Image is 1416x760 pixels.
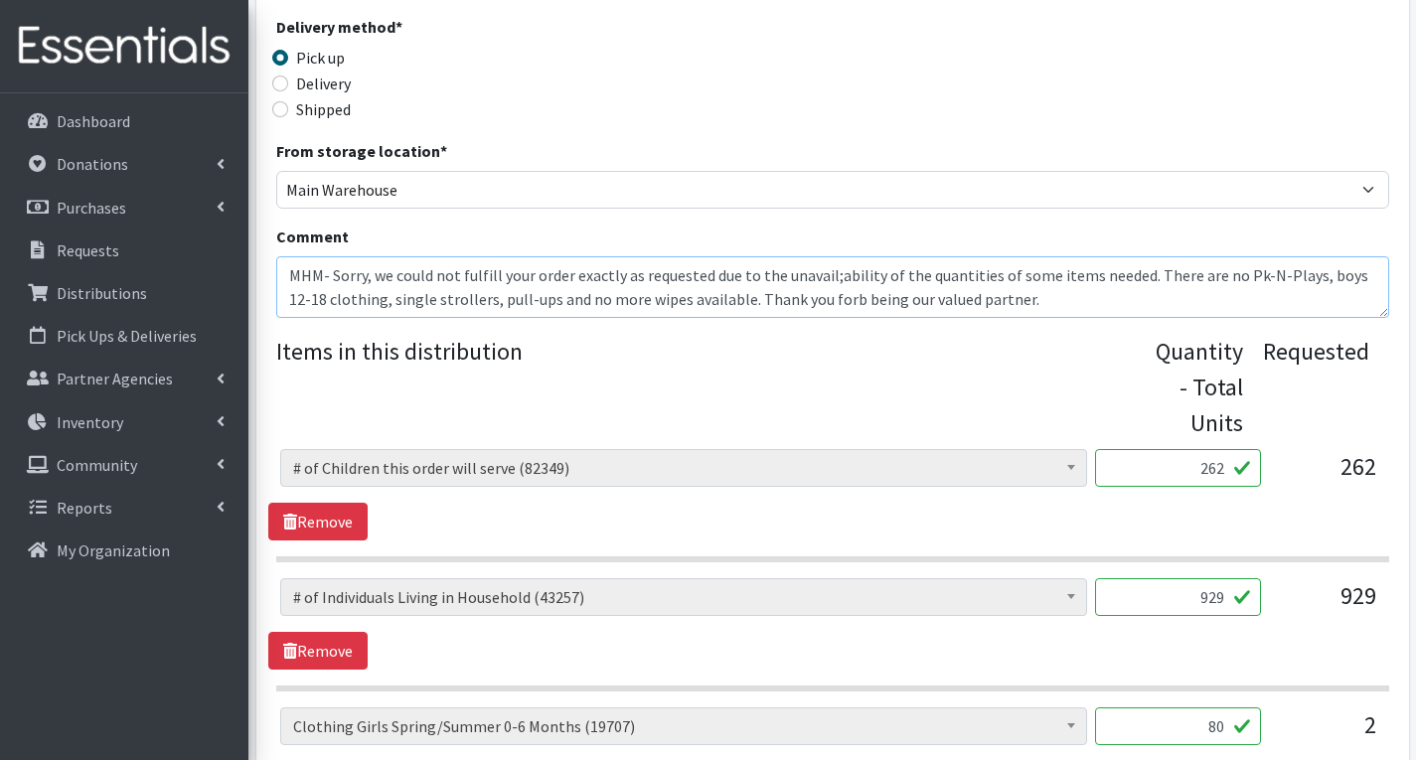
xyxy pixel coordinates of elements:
legend: Items in this distribution [276,334,1156,433]
a: Dashboard [8,101,240,141]
label: Comment [276,225,349,248]
input: Quantity [1095,449,1261,487]
a: Remove [268,632,368,670]
label: Delivery [296,72,351,95]
p: Purchases [57,198,126,218]
a: Pick Ups & Deliveries [8,316,240,356]
div: Requested [1263,334,1369,441]
abbr: required [440,141,447,161]
p: Partner Agencies [57,369,173,388]
span: # of Children this order will serve (82349) [280,449,1087,487]
span: Clothing Girls Spring/Summer 0-6 Months (19707) [293,712,1074,740]
p: Inventory [57,412,123,432]
img: HumanEssentials [8,13,240,79]
a: Remove [268,503,368,540]
p: Requests [57,240,119,260]
span: # of Individuals Living in Household (43257) [293,583,1074,611]
input: Quantity [1095,707,1261,745]
a: Reports [8,488,240,528]
a: Distributions [8,273,240,313]
div: 929 [1277,578,1376,632]
label: Pick up [296,46,345,70]
p: Reports [57,498,112,518]
p: Donations [57,154,128,174]
input: Quantity [1095,578,1261,616]
p: My Organization [57,540,170,560]
p: Dashboard [57,111,130,131]
a: Purchases [8,188,240,228]
div: 262 [1277,449,1376,503]
a: Partner Agencies [8,359,240,398]
a: Requests [8,230,240,270]
p: Community [57,455,137,475]
span: # of Children this order will serve (82349) [293,454,1074,482]
div: Quantity - Total Units [1156,334,1243,441]
span: Clothing Girls Spring/Summer 0-6 Months (19707) [280,707,1087,745]
span: # of Individuals Living in Household (43257) [280,578,1087,616]
a: Donations [8,144,240,184]
label: From storage location [276,139,447,163]
a: Community [8,445,240,485]
abbr: required [395,17,402,37]
label: Shipped [296,97,351,121]
p: Pick Ups & Deliveries [57,326,197,346]
legend: Delivery method [276,15,554,46]
a: My Organization [8,531,240,570]
p: Distributions [57,283,147,303]
a: Inventory [8,402,240,442]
